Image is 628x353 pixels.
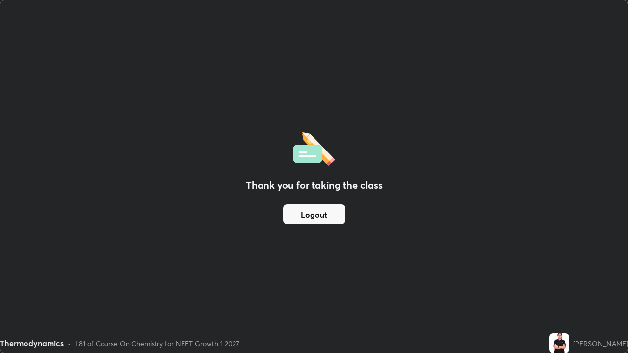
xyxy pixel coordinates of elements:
[293,129,335,166] img: offlineFeedback.1438e8b3.svg
[549,333,569,353] img: ff2c941f67fa4c8188b2ddadd25ac577.jpg
[246,178,383,193] h2: Thank you for taking the class
[573,338,628,349] div: [PERSON_NAME]
[283,204,345,224] button: Logout
[75,338,239,349] div: L81 of Course On Chemistry for NEET Growth 1 2027
[68,338,71,349] div: •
